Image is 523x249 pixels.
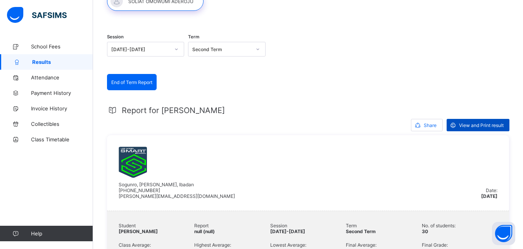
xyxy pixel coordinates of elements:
[119,223,194,228] span: Student
[31,136,93,143] span: Class Timetable
[422,228,428,234] span: 30
[31,230,93,237] span: Help
[107,34,124,39] span: Session
[492,222,515,245] button: Open asap
[111,79,152,85] span: End of Term Report
[270,228,305,234] span: [DATE]-[DATE]
[346,223,421,228] span: Term
[422,223,497,228] span: No. of students:
[481,193,497,199] span: [DATE]
[486,187,497,193] span: Date:
[270,242,346,248] span: Lowest Average:
[194,242,270,248] span: Highest Average:
[32,59,93,65] span: Results
[31,90,93,96] span: Payment History
[270,223,346,228] span: Session
[31,121,93,127] span: Collectibles
[422,242,497,248] span: Final Grade:
[424,122,437,128] span: Share
[31,74,93,81] span: Attendance
[188,34,199,39] span: Term
[111,46,170,52] div: [DATE]-[DATE]
[192,46,251,52] div: Second Term
[119,147,147,178] img: umssoyo.png
[194,223,270,228] span: Report
[194,228,215,234] span: null (null)
[31,105,93,112] span: Invoice History
[119,228,158,234] span: [PERSON_NAME]
[7,7,67,23] img: safsims
[119,242,194,248] span: Class Average:
[122,106,225,115] span: Report for [PERSON_NAME]
[459,122,504,128] span: View and Print result
[31,43,93,50] span: School Fees
[346,242,421,248] span: Final Average:
[119,182,235,199] span: Sogunro, [PERSON_NAME], Ibadan [PHONE_NUMBER] [PERSON_NAME][EMAIL_ADDRESS][DOMAIN_NAME]
[346,228,376,234] span: Second Term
